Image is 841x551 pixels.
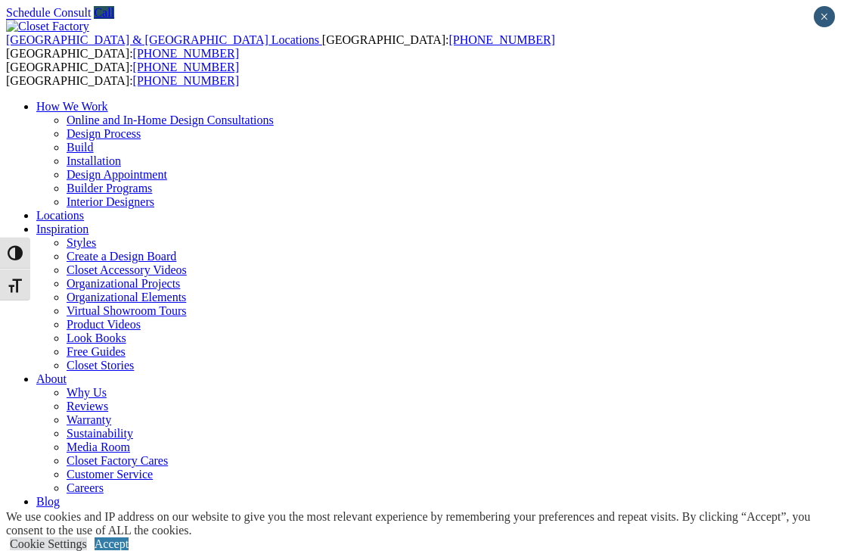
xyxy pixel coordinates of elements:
[67,481,104,494] a: Careers
[67,154,121,167] a: Installation
[67,400,108,412] a: Reviews
[6,61,239,87] span: [GEOGRAPHIC_DATA]: [GEOGRAPHIC_DATA]:
[67,114,274,126] a: Online and In-Home Design Consultations
[6,33,319,46] span: [GEOGRAPHIC_DATA] & [GEOGRAPHIC_DATA] Locations
[10,537,87,550] a: Cookie Settings
[6,33,322,46] a: [GEOGRAPHIC_DATA] & [GEOGRAPHIC_DATA] Locations
[94,6,114,19] a: Call
[36,100,108,113] a: How We Work
[67,454,168,467] a: Closet Factory Cares
[67,427,133,440] a: Sustainability
[6,510,841,537] div: We use cookies and IP address on our website to give you the most relevant experience by remember...
[36,509,94,521] a: Franchising
[67,263,187,276] a: Closet Accessory Videos
[67,440,130,453] a: Media Room
[67,332,126,344] a: Look Books
[133,47,239,60] a: [PHONE_NUMBER]
[67,127,141,140] a: Design Process
[67,291,186,304] a: Organizational Elements
[67,413,111,426] a: Warranty
[36,209,84,222] a: Locations
[6,20,89,33] img: Closet Factory
[67,168,167,181] a: Design Appointment
[67,304,187,317] a: Virtual Showroom Tours
[6,6,91,19] a: Schedule Consult
[67,386,107,399] a: Why Us
[133,61,239,73] a: [PHONE_NUMBER]
[133,74,239,87] a: [PHONE_NUMBER]
[67,236,96,249] a: Styles
[36,223,88,235] a: Inspiration
[67,345,126,358] a: Free Guides
[448,33,554,46] a: [PHONE_NUMBER]
[67,195,154,208] a: Interior Designers
[67,277,180,290] a: Organizational Projects
[36,495,60,508] a: Blog
[814,6,835,27] button: Close
[6,33,555,60] span: [GEOGRAPHIC_DATA]: [GEOGRAPHIC_DATA]:
[67,141,94,154] a: Build
[67,182,152,195] a: Builder Programs
[95,537,129,550] a: Accept
[67,468,153,481] a: Customer Service
[36,372,67,385] a: About
[67,318,141,331] a: Product Videos
[67,359,134,372] a: Closet Stories
[67,250,176,263] a: Create a Design Board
